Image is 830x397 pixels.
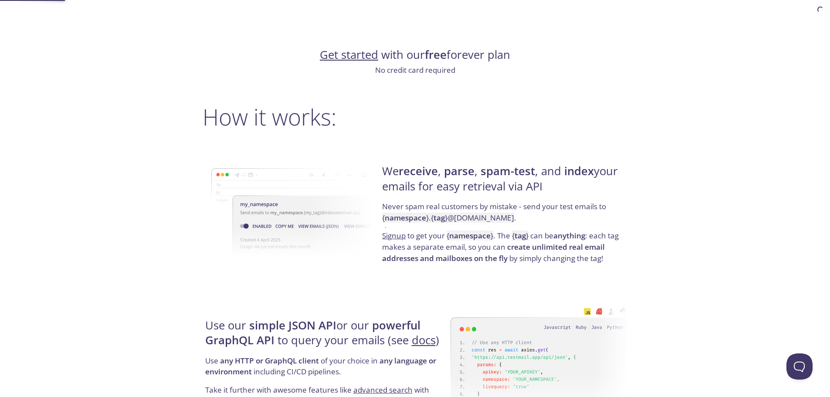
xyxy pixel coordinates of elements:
strong: receive [399,163,438,179]
strong: any HTTP or GraphQL client [220,356,319,366]
a: advanced search [353,385,413,395]
p: to get your . The can be : each tag makes a separate email, so you can by simply changing the tag! [382,230,625,264]
strong: namespace [449,231,491,241]
strong: create unlimited real email addresses and mailboxes on the fly [382,242,605,263]
h4: Use our or our to query your emails (see ) [205,318,448,355]
code: { } [512,231,528,241]
h4: with our forever plan [203,48,628,62]
h2: How it works: [203,104,628,130]
strong: free [425,47,447,62]
strong: tag [515,231,526,241]
strong: spam-test [481,163,535,179]
code: { } . { } @[DOMAIN_NAME] [382,213,514,223]
p: No credit card required [203,64,628,76]
a: Get started [320,47,378,62]
code: { } [447,231,493,241]
strong: simple JSON API [249,318,336,333]
strong: powerful GraphQL API [205,318,420,348]
h4: We , , , and your emails for easy retrieval via API [382,164,625,201]
p: Use of your choice in including CI/CD pipelines. [205,355,448,384]
strong: any language or environment [205,356,436,377]
strong: namespace [385,213,426,223]
img: namespace-image [211,144,389,282]
iframe: Help Scout Beacon - Open [786,353,813,380]
strong: anything [553,231,585,241]
a: Signup [382,231,406,241]
strong: tag [434,213,445,223]
a: docs [412,333,436,348]
strong: parse [444,163,474,179]
strong: index [564,163,594,179]
p: Never spam real customers by mistake - send your test emails to . [382,201,625,230]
